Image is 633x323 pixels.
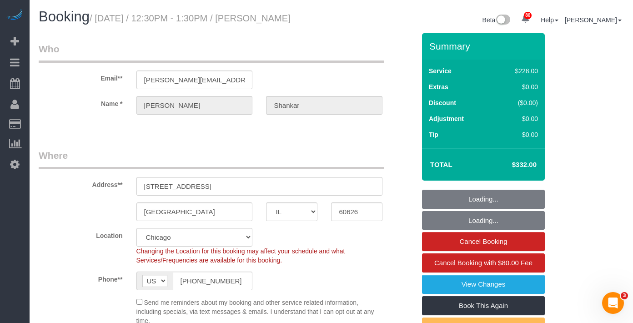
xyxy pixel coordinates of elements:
label: Location [32,228,130,240]
h4: $332.00 [485,161,537,169]
a: Beta [482,16,511,24]
legend: Where [39,149,384,169]
strong: Total [430,161,452,168]
div: $0.00 [496,114,538,123]
small: / [DATE] / 12:30PM - 1:30PM / [PERSON_NAME] [90,13,291,23]
span: Changing the Location for this booking may affect your schedule and what Services/Frequencies are... [136,247,345,264]
div: $228.00 [496,66,538,76]
label: Service [429,66,452,76]
legend: Who [39,42,384,63]
h3: Summary [429,41,540,51]
img: New interface [495,15,510,26]
label: Adjustment [429,114,464,123]
iframe: Intercom live chat [602,292,624,314]
input: Last Name* [266,96,382,115]
span: 80 [524,12,532,19]
a: Help [541,16,558,24]
a: 80 [517,9,534,29]
a: Book This Again [422,296,545,315]
input: Zip Code** [331,202,382,221]
div: ($0.00) [496,98,538,107]
label: Name * [32,96,130,108]
a: [PERSON_NAME] [565,16,622,24]
a: Cancel Booking [422,232,545,251]
label: Discount [429,98,456,107]
span: Cancel Booking with $80.00 Fee [434,259,533,267]
input: First Name** [136,96,253,115]
a: Cancel Booking with $80.00 Fee [422,253,545,273]
a: View Changes [422,275,545,294]
label: Tip [429,130,438,139]
div: $0.00 [496,130,538,139]
img: Automaid Logo [5,9,24,22]
span: 3 [621,292,628,299]
label: Extras [429,82,448,91]
span: Booking [39,9,90,25]
div: $0.00 [496,82,538,91]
